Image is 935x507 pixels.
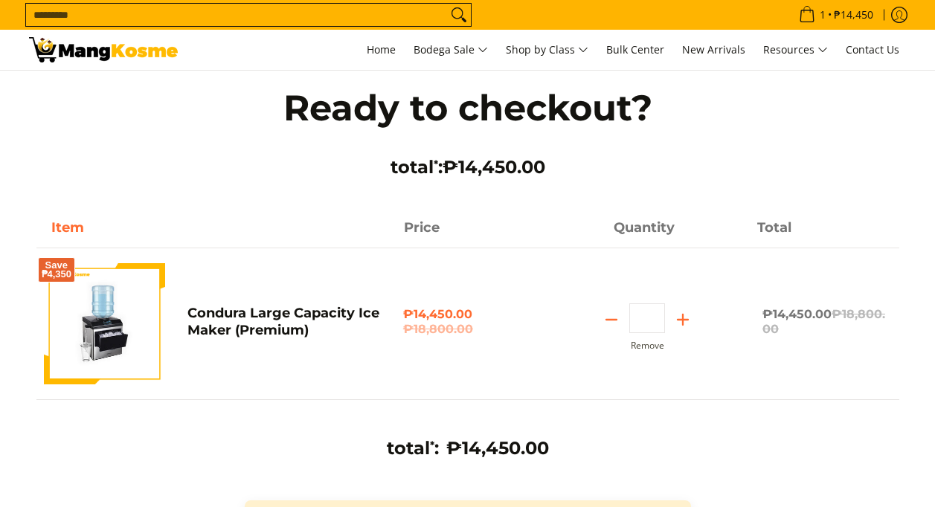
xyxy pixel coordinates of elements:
del: ₱18,800.00 [403,322,532,337]
span: ₱14,450 [832,10,875,20]
a: Home [359,30,403,70]
button: Subtract [594,308,629,332]
span: ₱14,450.00 [446,437,549,459]
span: Save ₱4,350 [42,261,72,279]
span: Shop by Class [506,41,588,59]
a: Condura Large Capacity Ice Maker (Premium) [187,305,379,338]
img: Your Shopping Cart | Mang Kosme [29,37,178,62]
button: Remove [631,340,664,351]
button: Add [665,308,701,332]
span: New Arrivals [682,42,745,56]
a: Resources [756,30,835,70]
del: ₱18,800.00 [762,307,885,336]
a: Contact Us [838,30,907,70]
span: ₱14,450.00 [762,307,885,336]
h1: Ready to checkout? [252,85,684,130]
img: https://mangkosme.com/products/condura-large-capacity-ice-maker-premium [44,263,165,384]
h3: total : [387,437,439,459]
span: Bodega Sale [414,41,488,59]
a: Bulk Center [599,30,672,70]
span: • [794,7,878,23]
span: 1 [817,10,828,20]
h3: total : [252,156,684,178]
a: New Arrivals [675,30,753,70]
span: Bulk Center [606,42,664,56]
button: Search [447,4,471,26]
span: Home [367,42,396,56]
span: Resources [763,41,828,59]
a: Shop by Class [498,30,596,70]
nav: Main Menu [193,30,907,70]
span: ₱14,450.00 [403,307,532,337]
span: ₱14,450.00 [443,156,545,178]
a: Bodega Sale [406,30,495,70]
span: Contact Us [846,42,899,56]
